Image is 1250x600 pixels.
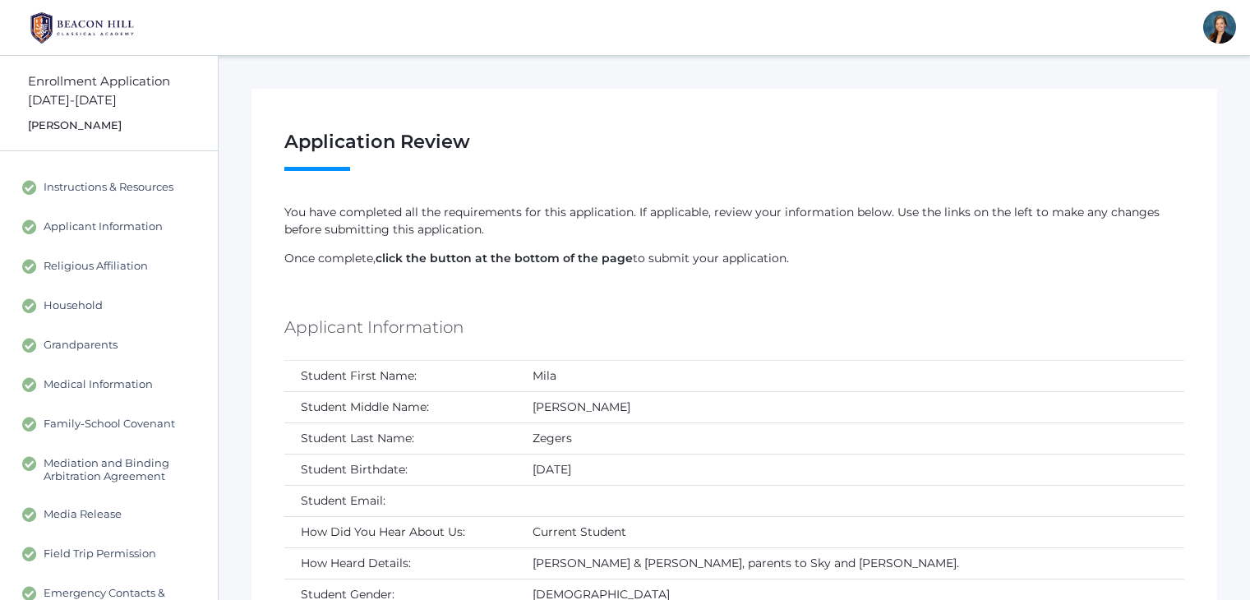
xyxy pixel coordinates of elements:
[44,377,153,392] span: Medical Information
[284,547,516,579] td: How Heard Details:
[284,132,1184,171] h1: Application Review
[44,180,173,195] span: Instructions & Resources
[516,361,1184,392] td: Mila
[44,547,156,561] span: Field Trip Permission
[376,251,633,265] strong: click the button at the bottom of the page
[516,454,1184,485] td: [DATE]
[44,417,175,432] span: Family-School Covenant
[28,91,218,110] div: [DATE]-[DATE]
[1203,11,1236,44] div: Allison Smith
[284,204,1184,238] p: You have completed all the requirements for this application. If applicable, review your informat...
[44,298,103,313] span: Household
[516,422,1184,454] td: Zegers
[284,516,516,547] td: How Did You Hear About Us:
[44,219,163,234] span: Applicant Information
[284,313,464,341] h5: Applicant Information
[284,250,1184,267] p: Once complete, to submit your application.
[44,507,122,522] span: Media Release
[516,516,1184,547] td: Current Student
[284,422,516,454] td: Student Last Name:
[284,485,516,516] td: Student Email:
[28,72,218,91] div: Enrollment Application
[44,456,201,482] span: Mediation and Binding Arbitration Agreement
[284,361,516,392] td: Student First Name:
[21,7,144,48] img: BHCALogos-05-308ed15e86a5a0abce9b8dd61676a3503ac9727e845dece92d48e8588c001991.png
[44,259,148,274] span: Religious Affiliation
[28,118,218,134] div: [PERSON_NAME]
[516,547,1184,579] td: [PERSON_NAME] & [PERSON_NAME], parents to Sky and [PERSON_NAME].
[284,391,516,422] td: Student Middle Name:
[44,338,118,353] span: Grandparents
[284,454,516,485] td: Student Birthdate:
[516,391,1184,422] td: [PERSON_NAME]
